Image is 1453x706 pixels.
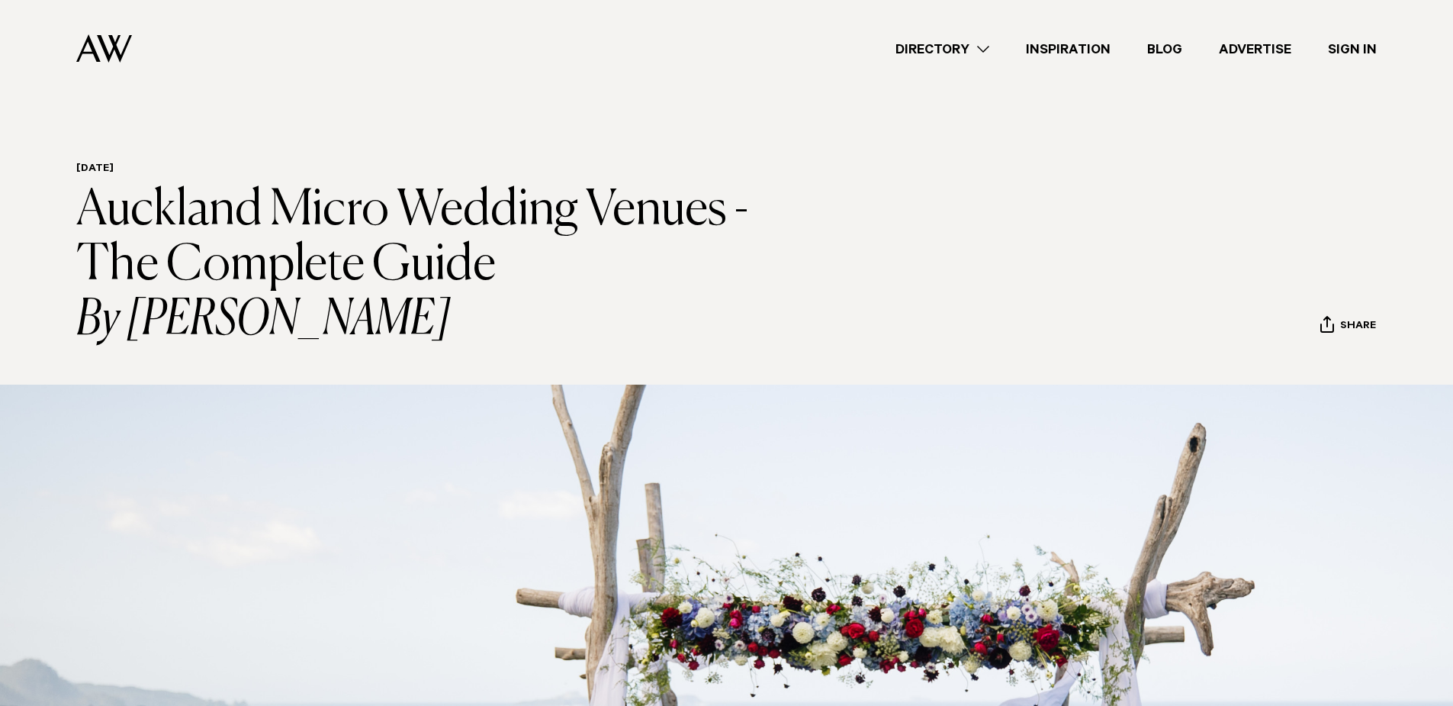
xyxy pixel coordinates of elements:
[76,293,782,348] i: By [PERSON_NAME]
[1320,315,1377,338] button: Share
[76,183,782,348] h1: Auckland Micro Wedding Venues - The Complete Guide
[1129,39,1201,60] a: Blog
[877,39,1008,60] a: Directory
[1201,39,1310,60] a: Advertise
[1008,39,1129,60] a: Inspiration
[76,34,132,63] img: Auckland Weddings Logo
[76,163,782,177] h6: [DATE]
[1310,39,1395,60] a: Sign In
[1340,320,1376,334] span: Share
